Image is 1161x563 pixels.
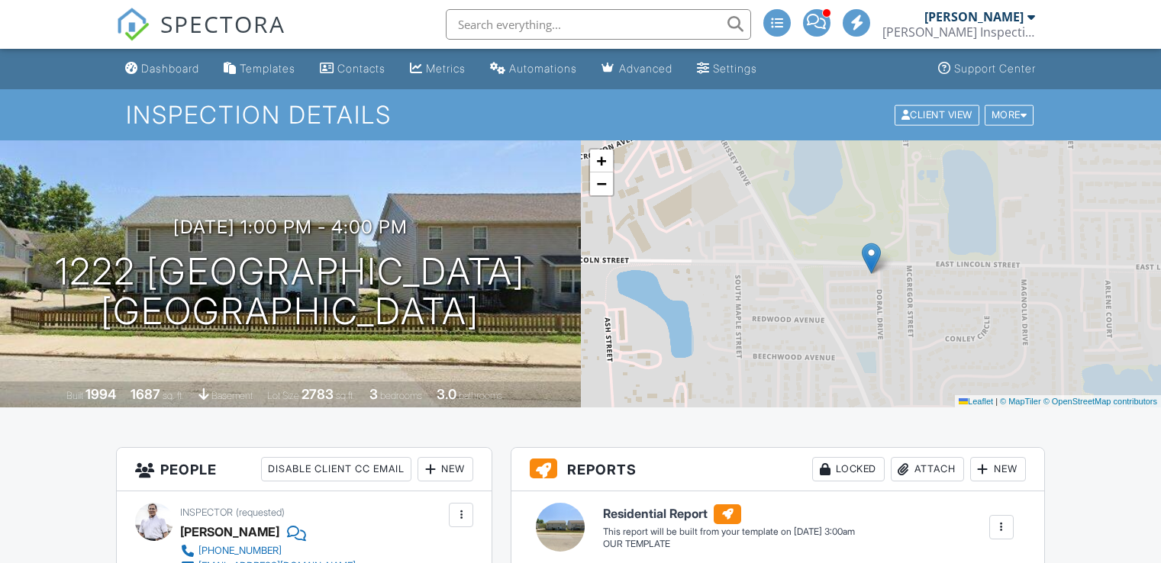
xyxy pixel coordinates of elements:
[812,457,885,481] div: Locked
[267,390,299,401] span: Lot Size
[141,62,199,75] div: Dashboard
[163,390,184,401] span: sq. ft.
[590,172,613,195] a: Zoom out
[619,62,672,75] div: Advanced
[590,150,613,172] a: Zoom in
[1000,397,1041,406] a: © MapTiler
[218,55,302,83] a: Templates
[985,105,1034,125] div: More
[66,390,83,401] span: Built
[380,390,422,401] span: bedrooms
[180,543,356,558] a: [PHONE_NUMBER]
[116,21,285,53] a: SPECTORA
[426,62,466,75] div: Metrics
[932,55,1042,83] a: Support Center
[126,101,1035,128] h1: Inspection Details
[484,55,583,83] a: Automations (Advanced)
[116,8,150,41] img: The Best Home Inspection Software - Spectora
[970,457,1026,481] div: New
[924,9,1024,24] div: [PERSON_NAME]
[954,62,1036,75] div: Support Center
[369,386,378,402] div: 3
[595,55,679,83] a: Advanced
[511,448,1044,491] h3: Reports
[117,448,492,491] h3: People
[314,55,392,83] a: Contacts
[509,62,577,75] div: Automations
[1043,397,1157,406] a: © OpenStreetMap contributors
[85,386,116,402] div: 1994
[713,62,757,75] div: Settings
[895,105,979,125] div: Client View
[995,397,998,406] span: |
[173,217,408,237] h3: [DATE] 1:00 pm - 4:00 pm
[603,538,855,551] div: OUR TEMPLATE
[261,457,411,481] div: Disable Client CC Email
[893,108,983,120] a: Client View
[240,62,295,75] div: Templates
[596,174,606,193] span: −
[691,55,763,83] a: Settings
[596,151,606,170] span: +
[236,507,285,518] span: (requested)
[891,457,964,481] div: Attach
[959,397,993,406] a: Leaflet
[131,386,160,402] div: 1687
[198,545,282,557] div: [PHONE_NUMBER]
[404,55,472,83] a: Metrics
[862,243,881,274] img: Marker
[882,24,1035,40] div: SEGO Inspections Inc.
[459,390,502,401] span: bathrooms
[119,55,205,83] a: Dashboard
[180,520,279,543] div: [PERSON_NAME]
[603,504,855,524] h6: Residential Report
[418,457,473,481] div: New
[603,526,855,538] div: This report will be built from your template on [DATE] 3:00am
[437,386,456,402] div: 3.0
[337,62,385,75] div: Contacts
[336,390,355,401] span: sq.ft.
[180,507,233,518] span: Inspector
[211,390,253,401] span: basement
[302,386,334,402] div: 2783
[160,8,285,40] span: SPECTORA
[55,252,525,333] h1: 1222 [GEOGRAPHIC_DATA] [GEOGRAPHIC_DATA]
[446,9,751,40] input: Search everything...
